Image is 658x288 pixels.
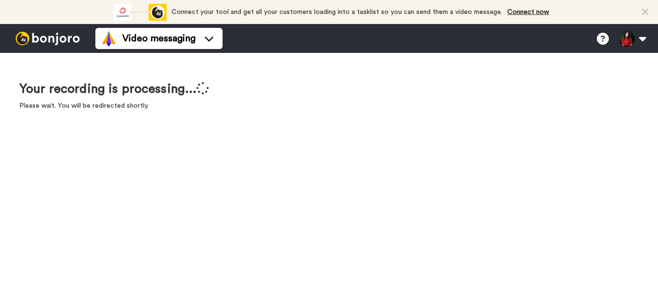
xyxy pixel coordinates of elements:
[171,9,502,15] span: Connect your tool and get all your customers loading into a tasklist so you can send them a video...
[114,4,167,21] div: animation
[507,9,549,15] a: Connect now
[19,101,209,111] p: Please wait. You will be redirected shortly.
[122,32,196,45] span: Video messaging
[101,31,117,46] img: vm-color.svg
[19,82,209,96] h1: Your recording is processing...
[12,32,84,45] img: bj-logo-header-white.svg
